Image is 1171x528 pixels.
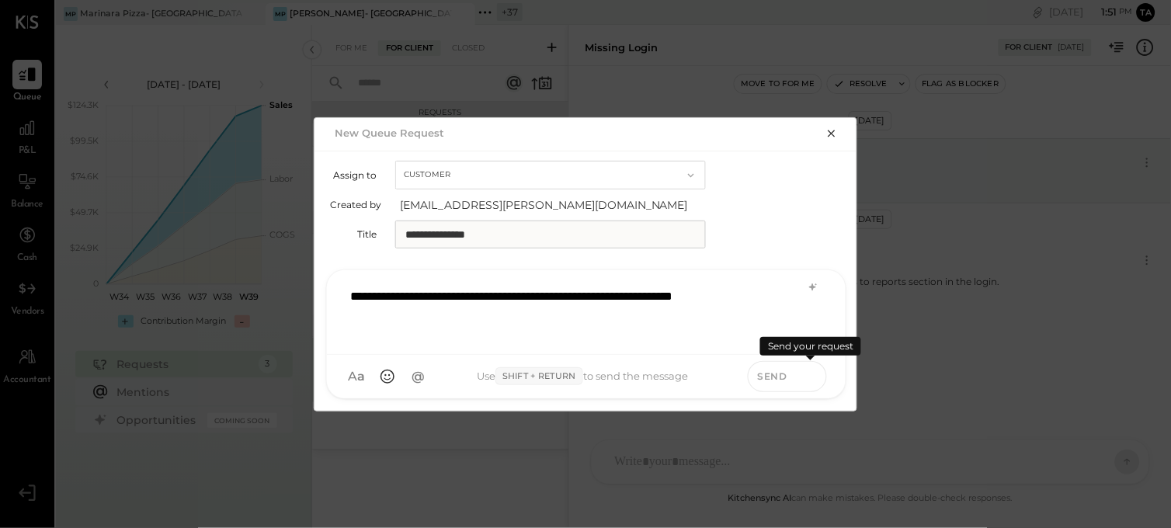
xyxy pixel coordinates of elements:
span: @ [412,369,426,384]
button: Aa [342,363,370,391]
div: Send your request [760,337,861,356]
span: Shift + Return [495,367,583,386]
div: Use to send the message [433,367,732,386]
label: Title [330,228,377,240]
span: Send [758,370,787,383]
span: a [357,369,365,384]
button: @ [405,363,433,391]
span: [EMAIL_ADDRESS][PERSON_NAME][DOMAIN_NAME] [400,197,711,213]
h2: New Queue Request [335,127,444,139]
button: Customer [395,161,706,189]
label: Created by [330,199,381,210]
label: Assign to [330,169,377,181]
